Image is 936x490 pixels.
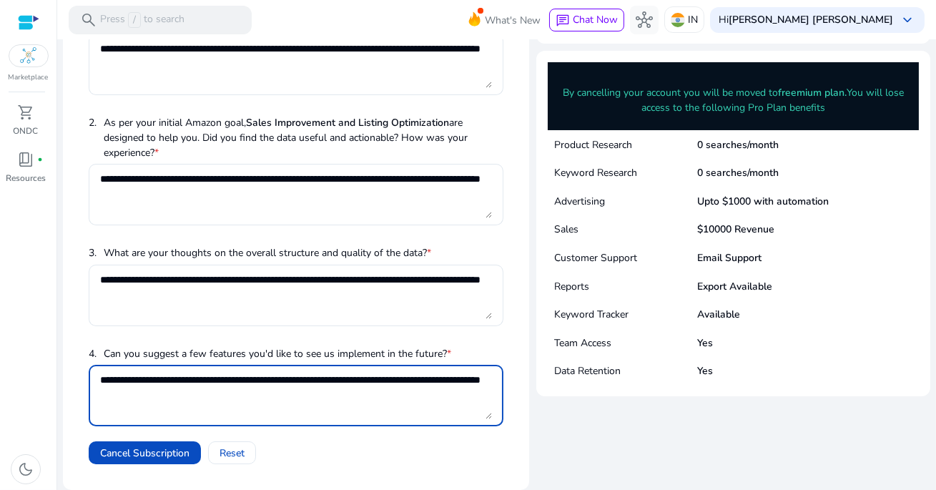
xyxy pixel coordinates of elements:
[698,194,829,209] p: Upto $1000 with automation
[573,13,618,26] span: Chat Now
[555,363,698,378] p: Data Retention
[37,157,43,162] span: fiber_manual_record
[208,441,256,464] button: Reset
[14,124,39,137] p: ONDC
[485,8,541,33] span: What's New
[555,137,698,152] p: Product Research
[899,11,916,29] span: keyboard_arrow_down
[630,6,659,34] button: hub
[104,115,503,160] p: As per your initial Amazon goal, are designed to help you. Did you find the data useful and actio...
[555,222,698,237] p: Sales
[89,245,97,260] p: 3.
[220,446,245,461] span: Reset
[6,172,46,185] p: Resources
[671,13,685,27] img: in.svg
[89,115,97,160] p: 2.
[555,165,698,180] p: Keyword Research
[128,12,141,28] span: /
[104,346,451,361] p: Can you suggest a few features you'd like to see us implement in the future?
[20,47,37,64] img: ondc-sm.webp
[246,116,449,129] b: Sales Improvement and Listing Optimization
[698,279,773,294] p: Export Available
[555,194,698,209] p: Advertising
[698,165,779,180] p: 0 searches/month
[778,86,847,99] b: freemium plan.
[17,461,34,478] span: dark_mode
[698,335,714,351] p: Yes
[555,279,698,294] p: Reports
[698,363,714,378] p: Yes
[89,346,97,361] p: 4.
[698,222,775,237] p: $10000 Revenue
[556,14,570,28] span: chat
[558,85,909,115] p: By cancelling your account you will be moved to You will lose access to the following Pro Plan be...
[729,13,893,26] b: [PERSON_NAME] [PERSON_NAME]
[555,307,698,322] p: Keyword Tracker
[80,11,97,29] span: search
[17,104,34,121] span: shopping_cart
[100,12,184,28] p: Press to search
[698,250,762,265] p: Email Support
[100,446,189,461] span: Cancel Subscription
[555,250,698,265] p: Customer Support
[636,11,653,29] span: hub
[89,441,201,464] button: Cancel Subscription
[698,307,741,322] p: Available
[17,151,34,168] span: book_4
[688,7,698,32] p: IN
[698,137,779,152] p: 0 searches/month
[719,15,893,25] p: Hi
[104,245,431,260] p: What are your thoughts on the overall structure and quality of the data?
[9,72,49,83] p: Marketplace
[555,335,698,351] p: Team Access
[549,9,624,31] button: chatChat Now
